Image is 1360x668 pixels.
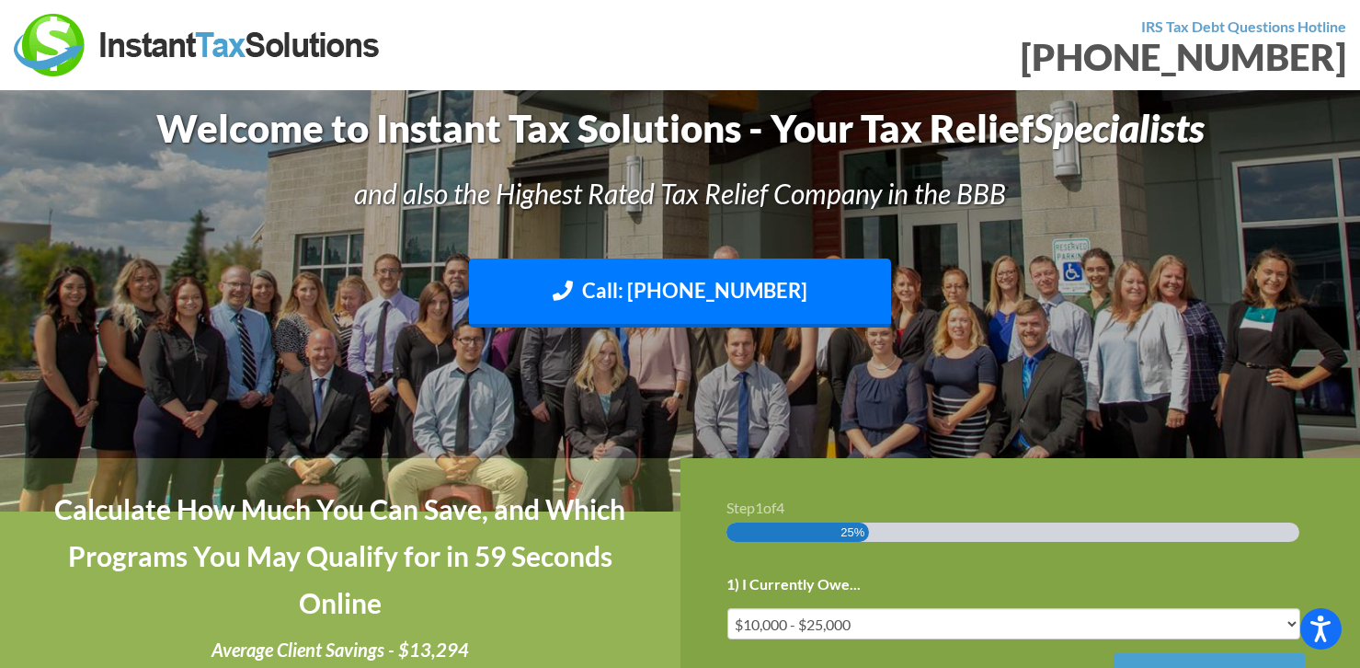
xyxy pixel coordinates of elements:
[755,499,763,516] span: 1
[694,39,1347,75] div: [PHONE_NUMBER]
[1034,105,1205,151] i: Specialists
[46,486,634,627] h4: Calculate How Much You Can Save, and Which Programs You May Qualify for in 59 Seconds Online
[154,174,1206,213] h3: and also the Highest Rated Tax Relief Company in the BBB
[211,639,469,661] i: Average Client Savings - $13,294
[14,14,382,76] img: Instant Tax Solutions Logo
[840,523,864,542] span: 25%
[726,575,861,594] label: 1) I Currently Owe...
[776,499,784,516] span: 4
[469,259,891,328] a: Call: [PHONE_NUMBER]
[726,501,1315,515] h3: Step of
[14,34,382,52] a: Instant Tax Solutions Logo
[1141,17,1346,35] strong: IRS Tax Debt Questions Hotline
[154,101,1206,155] h1: Welcome to Instant Tax Solutions - Your Tax Relief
